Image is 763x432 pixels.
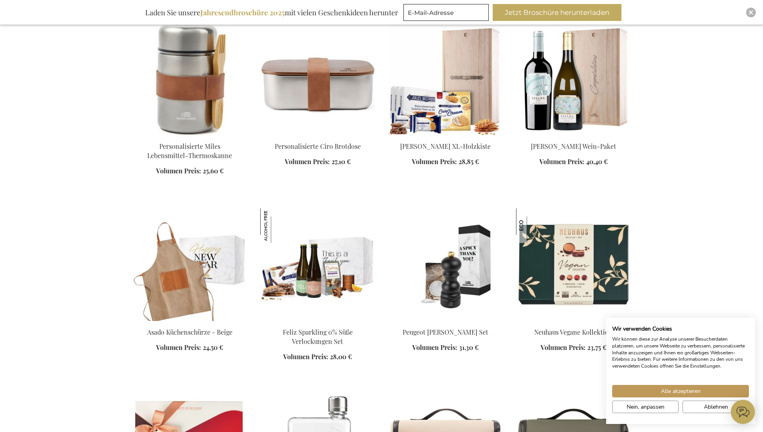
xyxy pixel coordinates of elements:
[275,142,361,150] a: Personalisierte Ciro Brotdose
[612,325,749,333] h2: Wir verwenden Cookies
[412,343,479,352] a: Volumen Preis: 31,30 €
[746,8,756,17] div: Close
[156,167,224,176] a: Volumen Preis: 25,60 €
[412,343,457,352] span: Volumen Preis:
[412,157,457,166] span: Volumen Preis:
[283,352,328,361] span: Volumen Preis:
[516,318,631,325] a: Neuhaus Vegan Collection Neuhaus Vegane Kollektion
[539,157,608,167] a: Volumen Preis: 40,40 €
[283,328,353,346] a: Feliz Sparkling 0% Süße Verlockungen Set
[388,132,503,140] a: Jules Destrooper XL Wooden Box Personalised 1
[627,403,664,411] span: Nein, anpassen
[661,387,701,395] span: Alle akzeptieren
[156,343,223,352] a: Volumen Preis: 24,50 €
[412,157,479,167] a: Volumen Preis: 28,85 €
[541,343,586,352] span: Volumen Preis:
[541,343,607,352] a: Volumen Preis: 23,75 €
[459,343,479,352] span: 31,30 €
[516,208,631,321] img: Neuhaus Vegan Collection
[403,328,488,336] a: Peugeot [PERSON_NAME] Set
[683,401,749,413] button: Alle verweigern cookies
[586,157,608,166] span: 40,40 €
[731,400,755,424] iframe: belco-activator-frame
[142,4,402,21] div: Laden Sie unsere mit vielen Geschenkideen herunter
[539,157,584,166] span: Volumen Preis:
[704,403,728,411] span: Ablehnen
[459,157,479,166] span: 28,85 €
[388,318,503,325] a: Peugot Paris Salt Set
[749,10,753,15] img: Close
[260,208,375,321] img: Feliz Sparkling 0% Sweet Temptations Set
[331,157,351,166] span: 27,10 €
[285,157,330,166] span: Volumen Preis:
[388,208,503,321] img: Peugot Paris Salt Set
[612,385,749,397] button: Akzeptieren Sie alle cookies
[516,132,631,140] a: Vina Ijalba Wein-Paket
[403,4,489,21] input: E-Mail-Adresse
[260,318,375,325] a: Feliz Sparkling 0% Sweet Temptations Set Feliz Sparkling 0% Süße Verlockungen Set
[388,23,503,135] img: Jules Destrooper XL Wooden Box Personalised 1
[330,352,352,361] span: 28,00 €
[203,343,223,352] span: 24,50 €
[612,401,679,413] button: cookie Einstellungen anpassen
[612,336,749,370] p: Wir können diese zur Analyse unserer Besucherdaten platzieren, um unsere Webseite zu verbessern, ...
[531,142,616,150] a: [PERSON_NAME] Wein-Paket
[516,208,551,243] img: Neuhaus Vegane Kollektion
[285,157,351,167] a: Volumen Preis: 27,10 €
[283,352,352,362] a: Volumen Preis: 28,00 €
[132,318,247,325] a: Vinga of Sweden Asado Küchenschürze - Beige | Exclusive Business Gifts
[260,23,375,135] img: Personalised Ciro RCS Lunch Box
[403,4,491,23] form: marketing offers and promotions
[132,208,247,321] img: Vinga of Sweden Asado Küchenschürze - Beige | Exclusive Business Gifts
[260,208,295,243] img: Feliz Sparkling 0% Süße Verlockungen Set
[400,142,491,150] a: [PERSON_NAME] XL-Holzkiste
[156,167,201,175] span: Volumen Preis:
[147,328,232,336] a: Asado Küchenschürze - Beige
[587,343,607,352] span: 23,75 €
[493,4,621,21] button: Jetzt Broschüre herunterladen
[260,132,375,140] a: Personalised Ciro RCS Lunch Box
[132,23,247,135] img: Personalised Miles Food Thermos
[203,167,224,175] span: 25,60 €
[156,343,201,352] span: Volumen Preis:
[200,8,285,17] b: Jahresendbroschüre 2025
[534,328,613,336] a: Neuhaus Vegane Kollektion
[516,23,631,135] img: Vina Ijalba Wein-Paket
[132,132,247,140] a: Personalised Miles Food Thermos
[147,142,232,160] a: Personalisierte Miles Lebensmittel-Thermoskanne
